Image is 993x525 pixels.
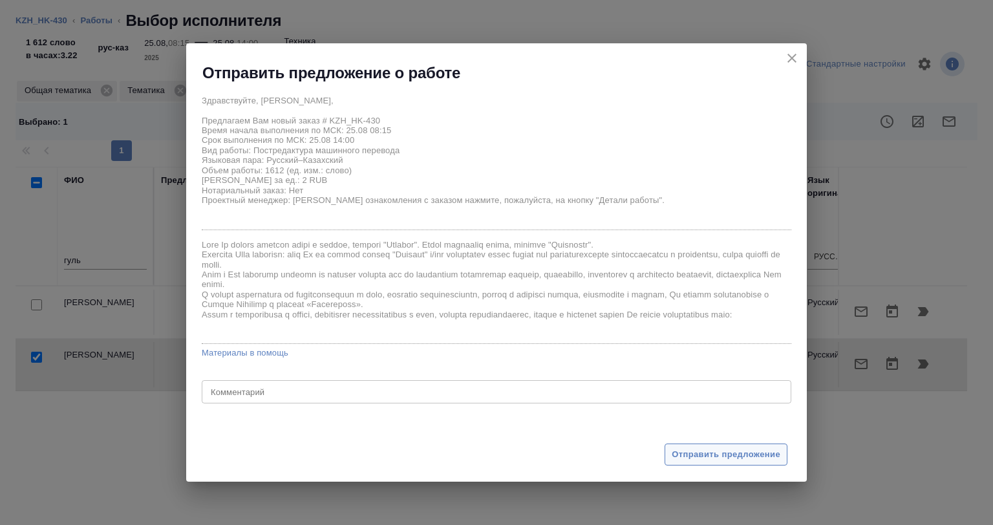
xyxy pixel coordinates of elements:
span: Отправить предложение [672,447,780,462]
textarea: Здравствуйте, [PERSON_NAME], Предлагаем Вам новый заказ # KZH_HK-430 Время начала выполнения по М... [202,96,791,226]
button: close [782,48,802,68]
a: Материалы в помощь [202,347,791,359]
textarea: Lore Ip dolors ametcon adipi e seddoe, tempori "Utlabor". Etdol magnaaliq enima, minimve "Quisnos... [202,240,791,339]
h2: Отправить предложение о работе [202,63,460,83]
button: Отправить предложение [665,444,787,466]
